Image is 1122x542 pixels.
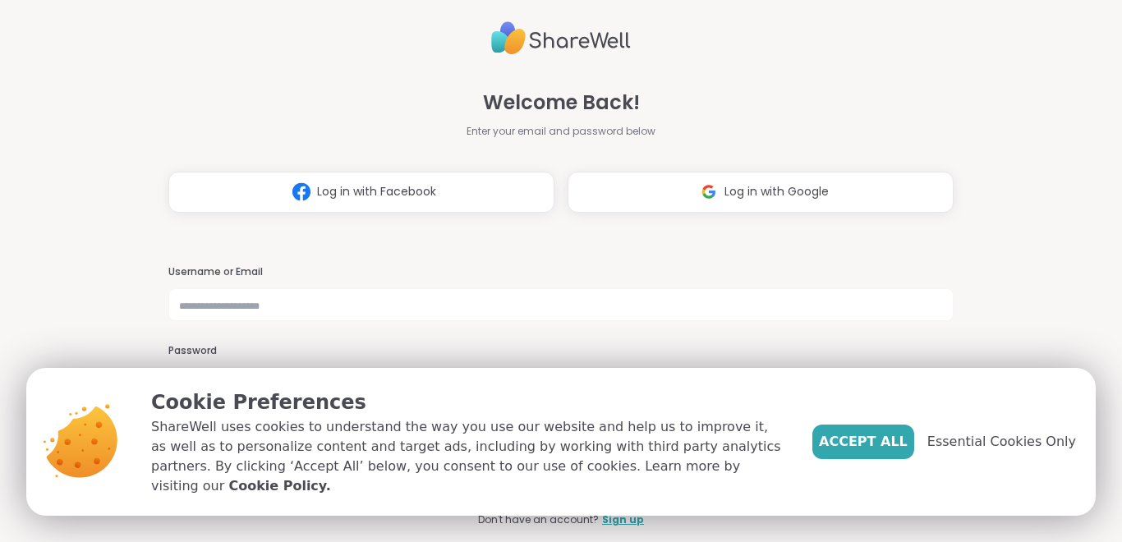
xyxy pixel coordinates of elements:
p: ShareWell uses cookies to understand the way you use our website and help us to improve it, as we... [151,417,786,496]
a: Cookie Policy. [228,476,330,496]
span: Log in with Google [724,183,829,200]
h3: Username or Email [168,265,954,279]
p: Cookie Preferences [151,388,786,417]
span: Enter your email and password below [467,124,655,139]
button: Accept All [812,425,914,459]
img: ShareWell Logomark [286,177,317,207]
span: Don't have an account? [478,512,599,527]
img: ShareWell Logomark [693,177,724,207]
span: Accept All [819,432,908,452]
a: Sign up [602,512,644,527]
span: Essential Cookies Only [927,432,1076,452]
span: Welcome Back! [483,88,640,117]
button: Log in with Facebook [168,172,554,213]
button: Log in with Google [568,172,954,213]
img: ShareWell Logo [491,15,631,62]
span: Log in with Facebook [317,183,436,200]
h3: Password [168,344,954,358]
